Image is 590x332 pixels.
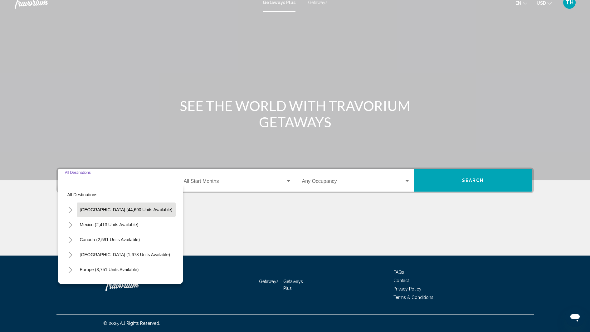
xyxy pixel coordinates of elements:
[64,188,177,202] button: All destinations
[565,307,585,327] iframe: Button to launch messaging window
[77,247,173,262] button: [GEOGRAPHIC_DATA] (1,678 units available)
[64,263,77,276] button: Toggle Europe (3,751 units available)
[283,279,303,291] a: Getaways Plus
[178,98,412,130] h1: SEE THE WORLD WITH TRAVORIUM GETAWAYS
[80,222,139,227] span: Mexico (2,413 units available)
[414,169,532,192] button: Search
[77,203,176,217] button: [GEOGRAPHIC_DATA] (44,690 units available)
[103,276,166,294] a: Travorium
[77,217,142,232] button: Mexico (2,413 units available)
[393,278,409,283] a: Contact
[80,267,139,272] span: Europe (3,751 units available)
[80,207,173,212] span: [GEOGRAPHIC_DATA] (44,690 units available)
[64,233,77,246] button: Toggle Canada (2,591 units available)
[64,278,77,291] button: Toggle Australia (188 units available)
[393,286,422,291] a: Privacy Policy
[393,295,433,300] a: Terms & Conditions
[64,218,77,231] button: Toggle Mexico (2,413 units available)
[77,232,143,247] button: Canada (2,591 units available)
[64,248,77,261] button: Toggle Caribbean & Atlantic Islands (1,678 units available)
[515,1,521,6] span: en
[67,192,98,197] span: All destinations
[80,252,170,257] span: [GEOGRAPHIC_DATA] (1,678 units available)
[393,270,404,275] a: FAQs
[462,178,484,183] span: Search
[58,169,532,192] div: Search widget
[259,279,279,284] a: Getaways
[77,262,142,277] button: Europe (3,751 units available)
[103,321,160,326] span: © 2025 All Rights Reserved.
[64,203,77,216] button: Toggle United States (44,690 units available)
[537,1,546,6] span: USD
[77,277,170,292] button: [GEOGRAPHIC_DATA] (188 units available)
[80,237,140,242] span: Canada (2,591 units available)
